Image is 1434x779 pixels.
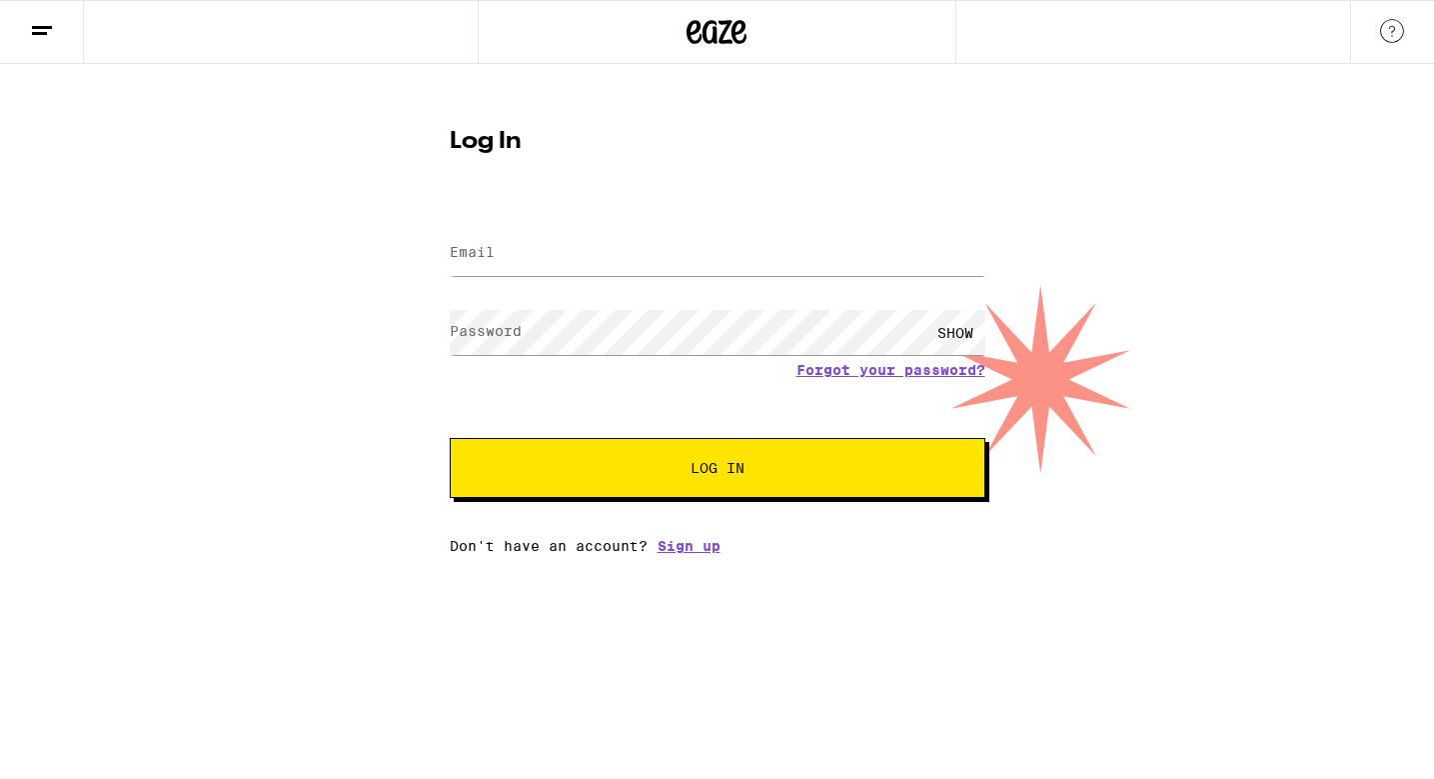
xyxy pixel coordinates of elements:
a: Sign up [658,538,720,554]
div: SHOW [925,310,985,355]
button: Log In [450,438,985,498]
h1: Log In [450,130,985,154]
div: Don't have an account? [450,538,985,554]
span: Log In [691,461,744,475]
label: Email [450,244,495,260]
a: Forgot your password? [796,362,985,378]
input: Email [450,231,985,276]
label: Password [450,323,522,339]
